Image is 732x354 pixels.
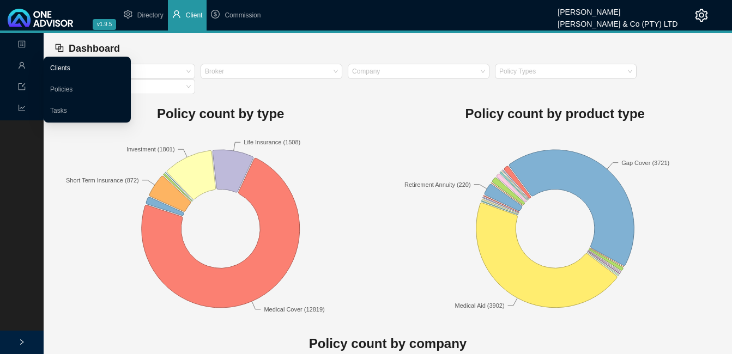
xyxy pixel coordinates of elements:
[19,339,25,345] span: right
[558,3,677,15] div: [PERSON_NAME]
[558,15,677,27] div: [PERSON_NAME] & Co (PTY) LTD
[66,177,139,184] text: Short Term Insurance (872)
[8,9,73,27] img: 2df55531c6924b55f21c4cf5d4484680-logo-light.svg
[244,139,300,145] text: Life Insurance (1508)
[172,10,181,19] span: user
[388,103,723,125] h1: Policy count by product type
[124,10,132,19] span: setting
[455,303,504,309] text: Medical Aid (3902)
[93,19,116,30] span: v1.9.5
[18,100,26,119] span: line-chart
[69,43,120,54] span: Dashboard
[211,10,220,19] span: dollar
[50,107,67,114] a: Tasks
[137,11,164,19] span: Directory
[18,78,26,97] span: import
[186,11,203,19] span: Client
[621,160,669,166] text: Gap Cover (3721)
[18,57,26,76] span: user
[53,103,388,125] h1: Policy count by type
[55,43,64,53] span: block
[18,36,26,55] span: profile
[225,11,261,19] span: Commission
[695,9,708,22] span: setting
[126,146,175,152] text: Investment (1801)
[264,306,324,313] text: Medical Cover (12819)
[404,181,471,188] text: Retirement Annuity (220)
[50,64,70,72] a: Clients
[50,86,72,93] a: Policies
